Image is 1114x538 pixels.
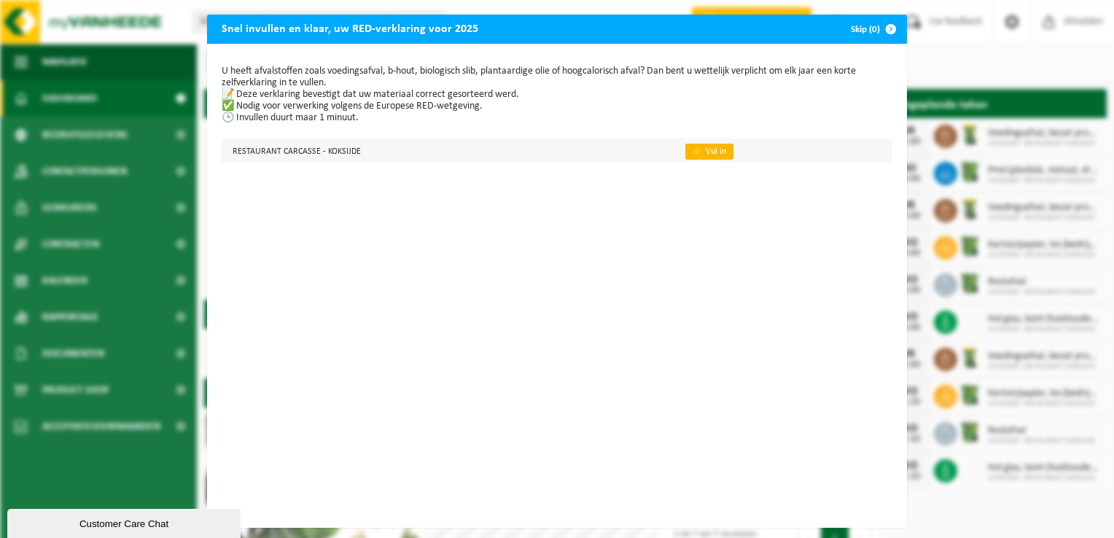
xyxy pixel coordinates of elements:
iframe: chat widget [7,506,244,538]
p: U heeft afvalstoffen zoals voedingsafval, b-hout, biologisch slib, plantaardige olie of hoogcalor... [222,66,892,124]
td: RESTAURANT CARCASSE - KOKSIJDE [222,139,673,163]
h2: Snel invullen en klaar, uw RED-verklaring voor 2025 [207,15,493,42]
a: 👉 Vul in [685,144,733,160]
button: Skip (0) [839,15,905,44]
